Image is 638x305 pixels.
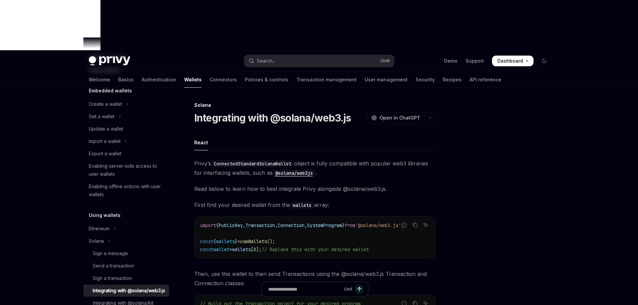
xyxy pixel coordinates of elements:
a: Sign a transaction [83,272,169,284]
span: Dashboard [497,58,523,64]
span: wallets [232,246,251,252]
button: Toggle dark mode [539,56,550,66]
a: Export a wallet [83,148,169,160]
a: Authentication [142,72,176,88]
span: '@solana/web3.js' [355,222,401,228]
div: Import a wallet [89,137,121,145]
code: @solana/web3js [273,169,315,177]
span: , [275,222,278,228]
button: Toggle Get a wallet section [83,110,169,123]
code: ConnectedStandardSolanaWallet [211,160,294,167]
span: from [345,222,355,228]
div: Export a wallet [89,150,121,158]
a: API reference [470,72,501,88]
span: wallets [216,238,235,244]
a: Update a wallet [83,123,169,135]
span: Transaction [245,222,275,228]
span: PublicKey [219,222,243,228]
input: Ask a question... [268,282,341,297]
h1: Integrating with @solana/web3.js [194,112,351,124]
div: Ethereum [89,225,110,233]
h5: Embedded wallets [89,87,132,95]
div: Solana [89,237,104,245]
span: } [235,238,237,244]
div: Integrating with @solana/web3.js [93,287,165,295]
a: Sign a message [83,247,169,259]
a: Wallets [184,72,202,88]
span: { [216,222,219,228]
div: Get a wallet [89,112,115,121]
a: Welcome [89,72,110,88]
button: Toggle Import a wallet section [83,135,169,147]
span: 0 [254,246,256,252]
a: Support [466,58,484,64]
a: @solana/web3js [273,169,315,176]
div: React [194,135,208,150]
button: Report incorrect code [400,221,409,229]
span: import [200,222,216,228]
a: Basics [118,72,134,88]
div: Sign a transaction [93,274,132,282]
span: } [342,222,345,228]
span: wallet [213,246,229,252]
span: SystemProgram [307,222,342,228]
div: Solana [194,102,436,108]
img: dark logo [89,56,130,66]
span: const [200,246,213,252]
span: { [213,238,216,244]
span: (); [267,238,275,244]
a: Connectors [210,72,237,88]
span: First find your desired wallet from the array: [194,200,436,210]
span: Read below to learn how to best integrate Privy alongside @solana/web3.js. [194,184,436,194]
div: Enabling server-side access to user wallets [89,162,165,178]
code: wallets [290,202,314,209]
button: Toggle Solana section [83,235,169,247]
span: [ [251,246,254,252]
button: Toggle Ethereum section [83,223,169,235]
span: const [200,238,213,244]
span: Privy’s object is fully compatible with popular web3 libraries for interfacing wallets, such as . [194,159,436,177]
div: Search... [257,57,276,65]
button: Ask AI [421,221,430,229]
span: , [304,222,307,228]
span: Open in ChatGPT [379,115,420,121]
a: User management [365,72,408,88]
span: Ctrl K [380,58,390,64]
span: useWallets [240,238,267,244]
button: Open in ChatGPT [367,112,424,124]
a: Enabling server-side access to user wallets [83,160,169,180]
a: Transaction management [296,72,357,88]
a: Recipes [443,72,462,88]
a: Send a transaction [83,260,169,272]
span: ]; [256,246,262,252]
a: Policies & controls [245,72,288,88]
span: , [243,222,245,228]
span: Then, use this wallet to then send Transactions using the @solana/web3.js Transaction and Connect... [194,269,436,288]
span: = [237,238,240,244]
span: = [229,246,232,252]
span: // Replace this with your desired wallet [262,246,369,252]
button: Send message [355,285,364,294]
div: Send a transaction [93,262,134,270]
div: Update a wallet [89,125,123,133]
div: Create a wallet [89,100,122,108]
div: Sign a message [93,249,128,257]
a: Enabling offline actions with user wallets [83,180,169,201]
a: Security [416,72,435,88]
button: Toggle Create a wallet section [83,98,169,110]
a: Demo [444,58,457,64]
button: Copy the contents from the code block [411,221,419,229]
span: Connection [278,222,304,228]
button: Open search [244,55,394,67]
a: Dashboard [492,56,534,66]
h5: Using wallets [89,211,121,219]
a: Integrating with @solana/web3.js [83,285,169,297]
div: Enabling offline actions with user wallets [89,182,165,199]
